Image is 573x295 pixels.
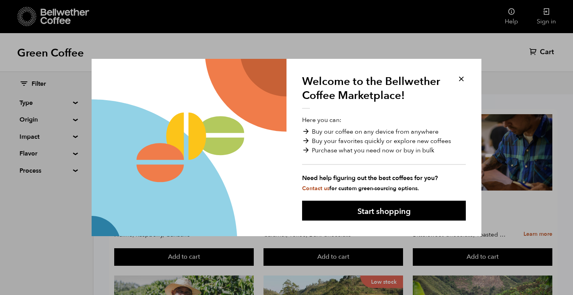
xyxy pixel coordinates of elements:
[302,127,466,136] li: Buy our coffee on any device from anywhere
[302,136,466,146] li: Buy your favorites quickly or explore new coffees
[302,185,419,192] small: for custom green-sourcing options.
[302,185,329,192] a: Contact us
[302,173,466,183] strong: Need help figuring out the best coffees for you?
[302,74,446,109] h1: Welcome to the Bellwether Coffee Marketplace!
[302,146,466,155] li: Purchase what you need now or buy in bulk
[302,201,466,221] button: Start shopping
[302,115,466,193] p: Here you can:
